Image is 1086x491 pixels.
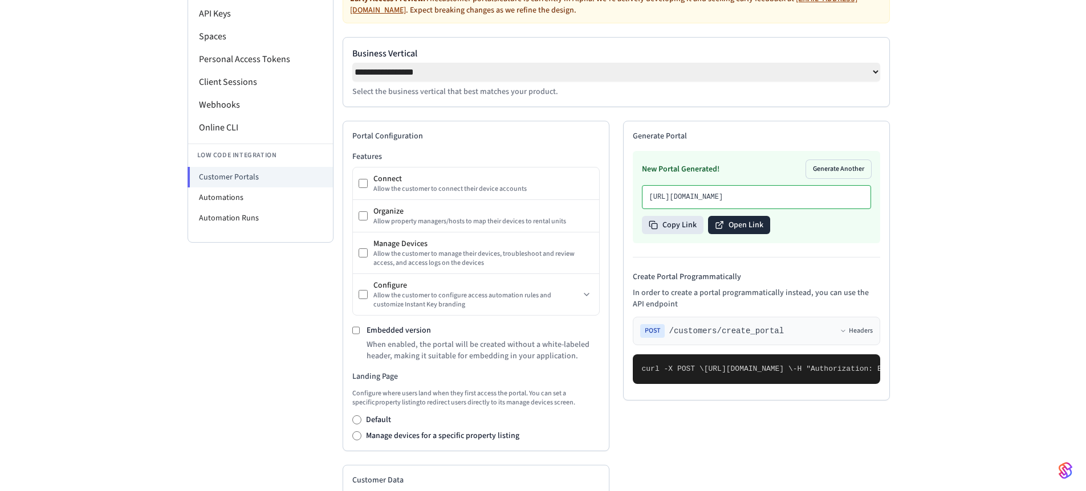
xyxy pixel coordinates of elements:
[633,130,880,142] h2: Generate Portal
[642,216,703,234] button: Copy Link
[373,249,593,268] div: Allow the customer to manage their devices, troubleshoot and review access, and access logs on th...
[188,71,333,93] li: Client Sessions
[633,287,880,310] p: In order to create a portal programmatically instead, you can use the API endpoint
[633,271,880,283] h4: Create Portal Programmatically
[1059,461,1072,480] img: SeamLogoGradient.69752ec5.svg
[188,167,333,187] li: Customer Portals
[352,371,600,382] h3: Landing Page
[188,116,333,139] li: Online CLI
[669,325,784,337] span: /customers/create_portal
[188,208,333,228] li: Automation Runs
[367,339,600,362] p: When enabled, the portal will be created without a white-labeled header, making it suitable for e...
[806,160,871,178] button: Generate Another
[188,2,333,25] li: API Keys
[352,474,600,486] h2: Customer Data
[188,48,333,71] li: Personal Access Tokens
[640,324,665,338] span: POST
[642,365,704,373] span: curl -X POST \
[352,389,600,407] p: Configure where users land when they first access the portal. You can set a specific property lis...
[642,163,719,175] h3: New Portal Generated!
[188,93,333,116] li: Webhooks
[793,365,1006,373] span: -H "Authorization: Bearer seam_api_key_123456" \
[704,365,793,373] span: [URL][DOMAIN_NAME] \
[373,217,593,226] div: Allow property managers/hosts to map their devices to rental units
[352,130,600,142] h2: Portal Configuration
[366,430,519,441] label: Manage devices for a specific property listing
[373,206,593,217] div: Organize
[352,47,880,60] label: Business Vertical
[708,216,770,234] button: Open Link
[373,185,593,194] div: Allow the customer to connect their device accounts
[373,238,593,249] div: Manage Devices
[373,173,593,185] div: Connect
[367,325,431,336] label: Embedded version
[649,193,864,202] p: [URL][DOMAIN_NAME]
[840,326,873,335] button: Headers
[373,280,580,291] div: Configure
[352,151,600,162] h3: Features
[188,25,333,48] li: Spaces
[188,144,333,167] li: Low Code Integration
[188,187,333,208] li: Automations
[373,291,580,309] div: Allow the customer to configure access automation rules and customize Instant Key branding
[352,86,880,97] p: Select the business vertical that best matches your product.
[366,414,391,425] label: Default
